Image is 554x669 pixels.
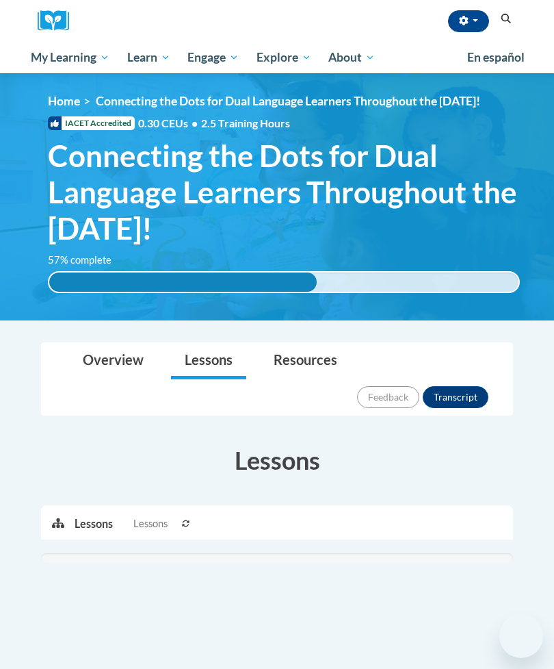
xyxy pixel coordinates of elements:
div: Main menu [21,42,533,73]
a: About [320,42,384,73]
span: Connecting the Dots for Dual Language Learners Throughout the [DATE]! [96,94,480,108]
a: Resources [260,343,351,379]
span: Explore [256,49,311,66]
a: En español [458,43,533,72]
p: Lessons [75,516,113,531]
a: Overview [69,343,157,379]
span: About [328,49,375,66]
span: IACET Accredited [48,116,135,130]
a: Engage [179,42,248,73]
a: Home [48,94,80,108]
span: My Learning [31,49,109,66]
a: Lessons [171,343,246,379]
div: 57% complete [49,273,317,292]
span: Lessons [133,516,168,531]
span: 0.30 CEUs [138,116,201,131]
span: Connecting the Dots for Dual Language Learners Throughout the [DATE]! [48,138,520,246]
a: Cox Campus [38,10,79,31]
iframe: Button to launch messaging window [499,614,543,658]
span: Learn [127,49,170,66]
label: 57% complete [48,253,127,268]
img: Logo brand [38,10,79,31]
a: Learn [118,42,179,73]
span: Engage [187,49,239,66]
a: Explore [248,42,320,73]
button: Search [496,11,516,27]
button: Feedback [357,386,419,408]
a: My Learning [22,42,118,73]
span: • [192,116,198,129]
button: Account Settings [448,10,489,32]
span: 2.5 Training Hours [201,116,290,129]
span: En español [467,50,525,64]
h3: Lessons [41,443,513,477]
button: Transcript [423,386,488,408]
